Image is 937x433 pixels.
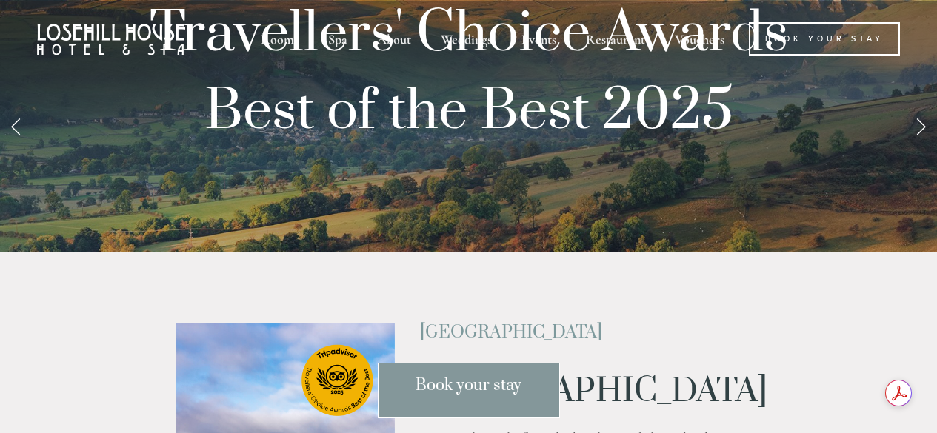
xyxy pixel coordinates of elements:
div: Rooms [247,22,312,56]
div: Weddings [427,22,505,56]
div: Events [508,22,570,56]
a: Book your stay [378,363,560,418]
a: Vouchers [661,22,738,56]
img: Losehill House [37,24,185,55]
div: Spa [315,22,361,56]
a: Next Slide [904,104,937,148]
a: Book Your Stay [749,22,900,56]
span: Book your stay [416,375,521,403]
h2: [GEOGRAPHIC_DATA] [420,323,761,342]
div: Restaurant [573,22,658,56]
div: About [364,22,424,56]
